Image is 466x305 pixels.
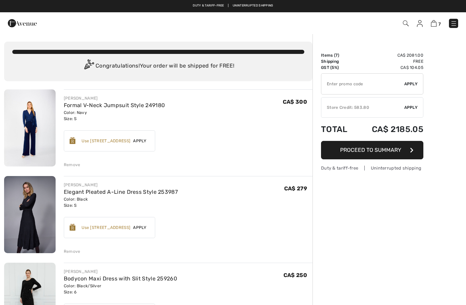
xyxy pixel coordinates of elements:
span: Apply [404,104,418,111]
td: Free [356,58,423,64]
td: Total [321,118,356,141]
a: 7 [431,19,441,27]
span: CA$ 279 [284,185,307,192]
div: Use [STREET_ADDRESS] [82,138,130,144]
span: Proceed to Summary [340,147,401,153]
div: [PERSON_NAME] [64,182,178,188]
img: Search [403,20,409,26]
img: My Info [417,20,423,27]
span: 7 [335,53,338,58]
span: Apply [130,224,149,231]
span: CA$ 250 [283,272,307,278]
button: Proceed to Summary [321,141,423,159]
a: 1ère Avenue [8,19,37,26]
div: Duty & tariff-free | Uninterrupted shipping [321,165,423,171]
img: Reward-Logo.svg [70,137,76,144]
div: Remove [64,162,81,168]
div: Color: Black/Silver Size: 6 [64,283,177,295]
img: Reward-Logo.svg [70,224,76,231]
td: CA$ 104.05 [356,64,423,71]
img: Formal V-Neck Jumpsuit Style 249180 [4,89,56,166]
span: Apply [404,81,418,87]
a: Bodycon Maxi Dress with Slit Style 259260 [64,275,177,282]
a: Formal V-Neck Jumpsuit Style 249180 [64,102,165,108]
img: Menu [450,20,457,27]
img: 1ère Avenue [8,16,37,30]
img: Elegant Pleated A-Line Dress Style 253987 [4,176,56,253]
div: Congratulations! Your order will be shipped for FREE! [12,59,304,73]
span: 7 [438,21,441,27]
div: Use [STREET_ADDRESS] [82,224,130,231]
td: Shipping [321,58,356,64]
span: Apply [130,138,149,144]
img: Congratulation2.svg [82,59,96,73]
td: GST (5%) [321,64,356,71]
span: CA$ 300 [283,99,307,105]
td: Items ( ) [321,52,356,58]
div: Color: Black Size: S [64,196,178,208]
div: Store Credit: 583.80 [321,104,404,111]
div: [PERSON_NAME] [64,268,177,275]
td: CA$ 2081.00 [356,52,423,58]
img: Shopping Bag [431,20,437,27]
input: Promo code [321,74,404,94]
div: Color: Navy Size: S [64,110,165,122]
div: Remove [64,248,81,255]
a: Elegant Pleated A-Line Dress Style 253987 [64,189,178,195]
div: [PERSON_NAME] [64,95,165,101]
td: CA$ 2185.05 [356,118,423,141]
